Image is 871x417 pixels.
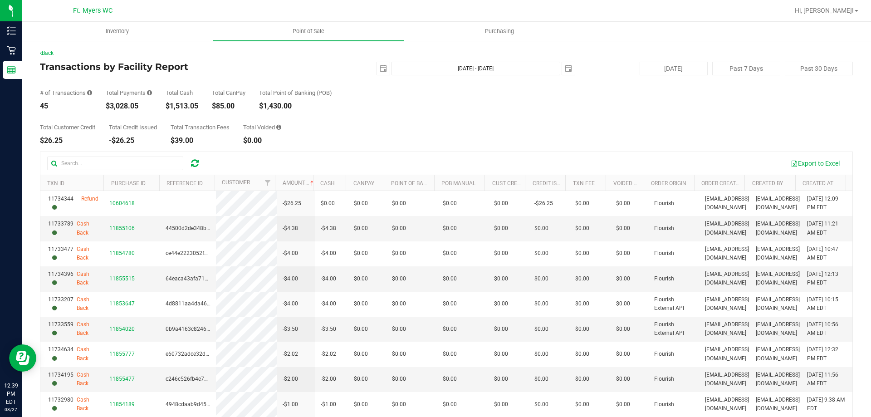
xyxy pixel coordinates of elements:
[48,270,77,287] span: 11734396
[756,345,800,363] span: [EMAIL_ADDRESS][DOMAIN_NAME]
[166,225,266,231] span: 44500d2de348b2722eda0e195112277a
[73,7,113,15] span: Ft. Myers WC
[575,325,589,334] span: $0.00
[77,396,98,413] span: Cash Back
[260,175,275,191] a: Filter
[283,275,298,283] span: -$4.00
[616,275,630,283] span: $0.00
[756,270,800,287] span: [EMAIL_ADDRESS][DOMAIN_NAME]
[756,220,800,237] span: [EMAIL_ADDRESS][DOMAIN_NAME]
[283,180,316,186] a: Amount
[47,157,183,170] input: Search...
[807,320,847,338] span: [DATE] 10:56 AM EDT
[756,245,800,262] span: [EMAIL_ADDRESS][DOMAIN_NAME]
[562,62,575,75] span: select
[276,124,281,130] i: Sum of all voided payment transaction amounts, excluding tips and transaction fees.
[802,180,833,186] a: Created At
[171,137,230,144] div: $39.00
[573,180,595,186] a: Txn Fee
[109,275,135,282] span: 11855515
[48,320,77,338] span: 11733559
[756,320,800,338] span: [EMAIL_ADDRESS][DOMAIN_NAME]
[283,400,298,409] span: -$1.00
[616,299,630,308] span: $0.00
[109,401,135,407] span: 11854189
[705,345,749,363] span: [EMAIL_ADDRESS][DOMAIN_NAME]
[494,400,508,409] span: $0.00
[575,299,589,308] span: $0.00
[321,325,336,334] span: -$3.50
[392,375,406,383] span: $0.00
[443,299,457,308] span: $0.00
[575,350,589,358] span: $0.00
[494,199,508,208] span: $0.00
[392,199,406,208] span: $0.00
[443,275,457,283] span: $0.00
[87,90,92,96] i: Count of all successful payment transactions, possibly including voids, refunds, and cash-back fr...
[654,320,694,338] span: Flourish External API
[443,224,457,233] span: $0.00
[320,180,335,186] a: Cash
[166,180,203,186] a: Reference ID
[443,325,457,334] span: $0.00
[7,65,16,74] inline-svg: Reports
[283,224,298,233] span: -$4.38
[109,137,157,144] div: -$26.25
[654,375,674,383] span: Flourish
[40,124,95,130] div: Total Customer Credit
[534,275,548,283] span: $0.00
[392,299,406,308] span: $0.00
[534,199,553,208] span: -$26.25
[354,199,368,208] span: $0.00
[807,295,847,313] span: [DATE] 10:15 AM EDT
[494,249,508,258] span: $0.00
[392,350,406,358] span: $0.00
[654,275,674,283] span: Flourish
[280,27,337,35] span: Point of Sale
[807,195,847,212] span: [DATE] 12:09 PM EDT
[212,103,245,110] div: $85.00
[575,199,589,208] span: $0.00
[47,180,64,186] a: TXN ID
[534,224,548,233] span: $0.00
[354,350,368,358] span: $0.00
[109,250,135,256] span: 11854780
[222,179,250,186] a: Customer
[321,224,336,233] span: -$4.38
[705,220,749,237] span: [EMAIL_ADDRESS][DOMAIN_NAME]
[443,350,457,358] span: $0.00
[48,345,77,363] span: 11734634
[494,375,508,383] span: $0.00
[441,180,475,186] a: POB Manual
[616,325,630,334] span: $0.00
[534,299,548,308] span: $0.00
[705,396,749,413] span: [EMAIL_ADDRESS][DOMAIN_NAME]
[575,275,589,283] span: $0.00
[705,270,749,287] span: [EMAIL_ADDRESS][DOMAIN_NAME]
[147,90,152,96] i: Sum of all successful, non-voided payment transaction amounts, excluding tips and transaction fees.
[492,180,525,186] a: Cust Credit
[77,371,98,388] span: Cash Back
[7,26,16,35] inline-svg: Inventory
[109,351,135,357] span: 11855777
[575,224,589,233] span: $0.00
[616,350,630,358] span: $0.00
[321,275,336,283] span: -$4.00
[354,249,368,258] span: $0.00
[616,375,630,383] span: $0.00
[321,199,335,208] span: $0.00
[109,376,135,382] span: 11855477
[9,344,36,372] iframe: Resource center
[712,62,780,75] button: Past 7 Days
[77,245,98,262] span: Cash Back
[443,375,457,383] span: $0.00
[705,245,749,262] span: [EMAIL_ADDRESS][DOMAIN_NAME]
[377,62,390,75] span: select
[321,299,336,308] span: -$4.00
[533,180,570,186] a: Credit Issued
[756,195,800,212] span: [EMAIL_ADDRESS][DOMAIN_NAME]
[283,325,298,334] span: -$3.50
[443,400,457,409] span: $0.00
[654,350,674,358] span: Flourish
[109,124,157,130] div: Total Credit Issued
